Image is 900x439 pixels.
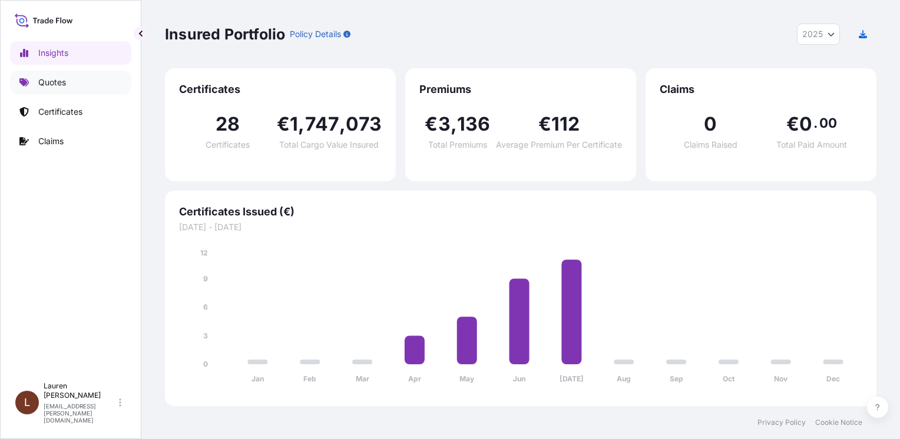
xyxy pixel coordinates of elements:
tspan: [DATE] [560,374,584,383]
span: Total Cargo Value Insured [279,141,379,149]
span: € [277,115,290,134]
span: Certificates [179,82,382,97]
span: 3 [438,115,451,134]
span: Total Paid Amount [776,141,847,149]
span: Certificates Issued (€) [179,205,862,219]
span: € [538,115,551,134]
a: Insights [10,41,131,65]
span: € [786,115,799,134]
tspan: 12 [200,248,208,257]
span: L [24,397,30,408]
a: Claims [10,129,131,153]
p: Insured Portfolio [165,25,285,44]
span: 073 [346,115,382,134]
span: [DATE] - [DATE] [179,221,862,233]
tspan: Aug [617,374,631,383]
p: Lauren [PERSON_NAME] [44,381,117,400]
p: Insights [38,47,68,59]
tspan: Nov [774,374,788,383]
span: Certificates [206,141,250,149]
tspan: Jan [252,374,264,383]
tspan: Sep [670,374,683,383]
span: 2025 [802,28,823,40]
tspan: 0 [203,360,208,368]
a: Certificates [10,100,131,124]
span: 0 [704,115,717,134]
p: [EMAIL_ADDRESS][PERSON_NAME][DOMAIN_NAME] [44,403,117,424]
span: Premiums [419,82,622,97]
span: 28 [216,115,240,134]
span: 747 [305,115,340,134]
tspan: Apr [408,374,421,383]
a: Cookie Notice [815,418,862,427]
tspan: May [459,374,475,383]
p: Quotes [38,77,66,88]
span: Total Premiums [428,141,487,149]
tspan: 9 [203,274,208,283]
tspan: Feb [303,374,316,383]
span: 0 [799,115,812,134]
span: , [451,115,457,134]
tspan: Dec [826,374,840,383]
span: Claims [660,82,862,97]
button: Year Selector [797,24,840,45]
span: , [339,115,346,134]
tspan: Jun [513,374,525,383]
p: Claims [38,135,64,147]
tspan: 6 [203,302,208,311]
span: 1 [290,115,298,134]
a: Privacy Policy [757,418,806,427]
span: Claims Raised [684,141,737,149]
tspan: Oct [723,374,735,383]
span: , [298,115,305,134]
span: € [425,115,438,134]
span: Average Premium Per Certificate [496,141,622,149]
span: 112 [551,115,580,134]
span: 136 [457,115,491,134]
span: 00 [819,118,837,128]
p: Policy Details [290,28,341,40]
a: Quotes [10,71,131,94]
span: . [813,118,818,128]
tspan: 3 [203,331,208,340]
tspan: Mar [356,374,369,383]
p: Certificates [38,106,82,118]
